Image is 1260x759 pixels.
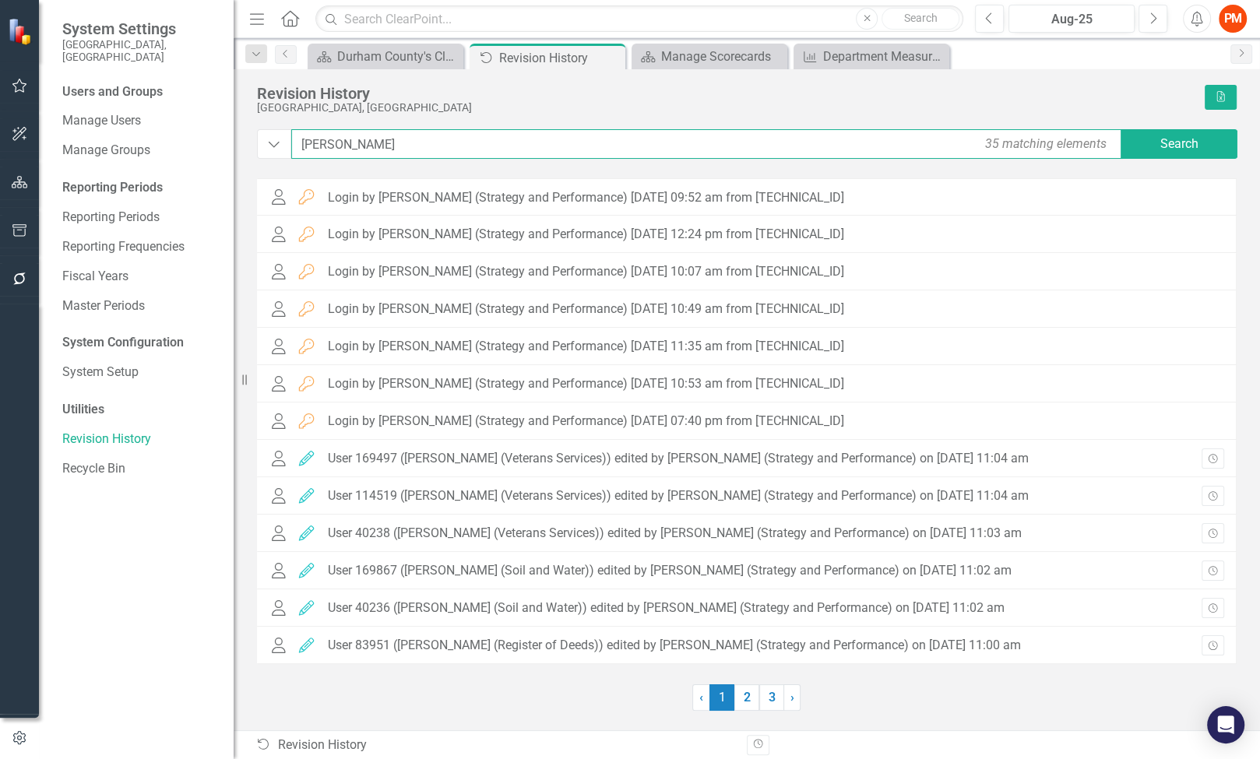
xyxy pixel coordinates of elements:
div: User 169497 ([PERSON_NAME] (Veterans Services)) edited by [PERSON_NAME] (Strategy and Performance... [328,452,1029,466]
div: [GEOGRAPHIC_DATA], [GEOGRAPHIC_DATA] [257,102,1197,114]
a: Revision History [62,430,218,448]
input: Search ClearPoint... [315,5,963,33]
div: Revision History [499,48,621,68]
a: Fiscal Years [62,268,218,286]
a: 3 [759,684,784,711]
div: Department Measure Report [823,47,945,66]
div: Login by [PERSON_NAME] (Strategy and Performance) [DATE] 07:40 pm from [TECHNICAL_ID] [328,414,844,428]
div: User 83951 ([PERSON_NAME] (Register of Deeds)) edited by [PERSON_NAME] (Strategy and Performance)... [328,638,1021,652]
div: User 114519 ([PERSON_NAME] (Veterans Services)) edited by [PERSON_NAME] (Strategy and Performance... [328,489,1029,503]
a: Manage Users [62,112,218,130]
button: Search [882,8,959,30]
div: User 169867 ([PERSON_NAME] (Soil and Water)) edited by [PERSON_NAME] (Strategy and Performance) o... [328,564,1012,578]
div: User 40236 ([PERSON_NAME] (Soil and Water)) edited by [PERSON_NAME] (Strategy and Performance) on... [328,601,1005,615]
button: Aug-25 [1008,5,1135,33]
a: Reporting Periods [62,209,218,227]
div: Revision History [255,736,735,754]
div: Aug-25 [1014,10,1129,29]
div: Revision History [257,85,1197,102]
div: Reporting Periods [62,179,218,197]
small: [GEOGRAPHIC_DATA], [GEOGRAPHIC_DATA] [62,38,218,64]
div: Login by [PERSON_NAME] (Strategy and Performance) [DATE] 10:53 am from [TECHNICAL_ID] [328,377,844,391]
a: Durham County's ClearPoint Site - Performance Management [311,47,459,66]
div: Login by [PERSON_NAME] (Strategy and Performance) [DATE] 12:24 pm from [TECHNICAL_ID] [328,227,844,241]
div: System Configuration [62,334,218,352]
span: 1 [709,684,734,711]
a: Master Periods [62,297,218,315]
span: ‹ [699,690,703,705]
span: › [790,690,794,705]
div: Users and Groups [62,83,218,101]
a: Manage Scorecards [635,47,783,66]
div: Login by [PERSON_NAME] (Strategy and Performance) [DATE] 11:35 am from [TECHNICAL_ID] [328,339,844,353]
div: Open Intercom Messenger [1207,706,1244,743]
a: Recycle Bin [62,460,218,478]
span: Search [904,12,938,24]
div: Login by [PERSON_NAME] (Strategy and Performance) [DATE] 10:07 am from [TECHNICAL_ID] [328,265,844,279]
div: Login by [PERSON_NAME] (Strategy and Performance) [DATE] 09:52 am from [TECHNICAL_ID] [328,191,844,205]
img: ClearPoint Strategy [7,16,37,46]
a: Reporting Frequencies [62,238,218,256]
a: Department Measure Report [797,47,945,66]
span: System Settings [62,19,218,38]
a: System Setup [62,364,218,381]
div: Manage Scorecards [661,47,783,66]
a: 2 [734,684,759,711]
button: PM [1219,5,1247,33]
div: User 40238 ([PERSON_NAME] (Veterans Services)) edited by [PERSON_NAME] (Strategy and Performance)... [328,526,1022,540]
div: Utilities [62,401,218,419]
div: 35 matching elements [981,132,1110,157]
button: Search [1121,129,1237,159]
div: Durham County's ClearPoint Site - Performance Management [337,47,459,66]
div: Login by [PERSON_NAME] (Strategy and Performance) [DATE] 10:49 am from [TECHNICAL_ID] [328,302,844,316]
input: Search Revision History... [291,129,1124,159]
a: Manage Groups [62,142,218,160]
